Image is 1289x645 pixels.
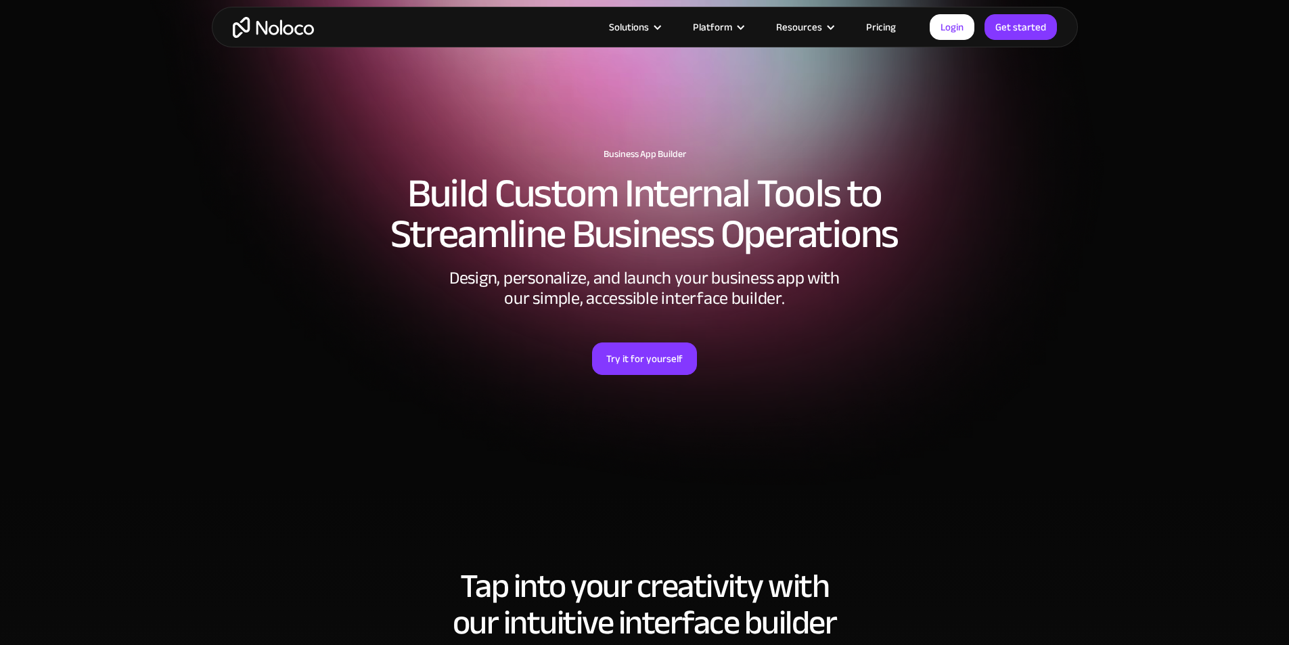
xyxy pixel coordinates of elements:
[592,342,697,375] a: Try it for yourself
[225,568,1064,641] h2: Tap into your creativity with our intuitive interface builder
[442,268,848,309] div: Design, personalize, and launch your business app with our simple, accessible interface builder.
[225,173,1064,254] h2: Build Custom Internal Tools to Streamline Business Operations
[759,18,849,36] div: Resources
[233,17,314,38] a: home
[776,18,822,36] div: Resources
[609,18,649,36] div: Solutions
[225,149,1064,160] h1: Business App Builder
[930,14,974,40] a: Login
[676,18,759,36] div: Platform
[849,18,913,36] a: Pricing
[985,14,1057,40] a: Get started
[693,18,732,36] div: Platform
[592,18,676,36] div: Solutions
